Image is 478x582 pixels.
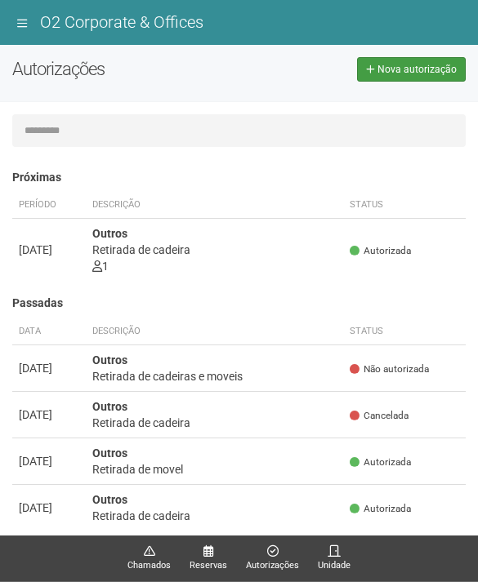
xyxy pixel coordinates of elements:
span: O2 Corporate & Offices [40,12,203,32]
th: Descrição [86,192,343,219]
span: Autorizações [246,558,299,573]
strong: Outros [92,227,127,240]
span: Autorizada [350,502,411,516]
div: Retirada de cadeira [92,242,337,258]
span: Chamados [127,558,171,573]
span: Autorizada [350,455,411,469]
a: Autorizações [246,544,299,573]
th: Status [343,318,466,345]
strong: Outros [92,493,127,506]
div: [DATE] [19,453,79,469]
h2: Autorizações [12,57,227,82]
span: Não autorizada [350,362,429,376]
div: [DATE] [19,242,79,258]
span: Cancelada [350,409,409,423]
div: [DATE] [19,360,79,376]
span: Unidade [318,558,351,573]
div: [DATE] [19,500,79,516]
th: Descrição [86,318,343,345]
span: Reservas [190,558,227,573]
th: Status [343,192,466,219]
a: Chamados [127,544,171,573]
div: Retirada de movel [92,461,337,478]
div: Retirada de cadeiras e moveis [92,368,337,384]
a: Reservas [190,544,227,573]
span: 1 [92,260,109,273]
strong: Outros [92,353,127,367]
span: Nova autorização [377,64,457,75]
div: Retirada de cadeira [92,508,337,524]
h4: Próximas [12,171,466,184]
span: Autorizada [350,244,411,258]
a: Unidade [318,544,351,573]
strong: Outros [92,400,127,413]
th: Período [12,192,86,219]
h4: Passadas [12,297,466,309]
a: Nova autorização [357,57,466,82]
div: [DATE] [19,407,79,423]
strong: Outros [92,446,127,460]
div: Retirada de cadeira [92,415,337,431]
th: Data [12,318,86,345]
